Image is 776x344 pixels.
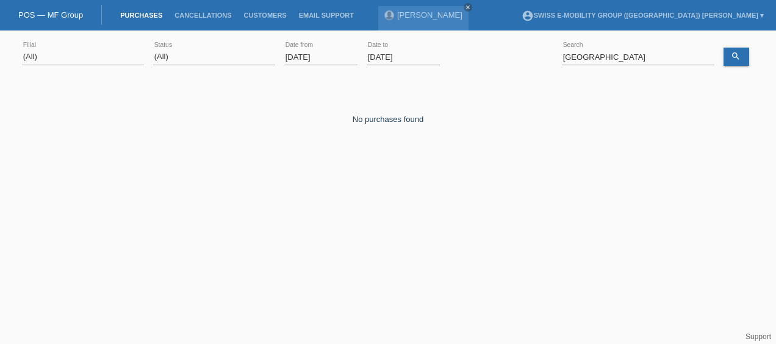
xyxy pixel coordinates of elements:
[168,12,237,19] a: Cancellations
[293,12,360,19] a: Email Support
[724,48,749,66] a: search
[731,51,741,61] i: search
[516,12,770,19] a: account_circleSwiss E-Mobility Group ([GEOGRAPHIC_DATA]) [PERSON_NAME] ▾
[238,12,293,19] a: Customers
[397,10,462,20] a: [PERSON_NAME]
[18,10,83,20] a: POS — MF Group
[465,4,471,10] i: close
[22,96,754,124] div: No purchases found
[114,12,168,19] a: Purchases
[464,3,472,12] a: close
[522,10,534,22] i: account_circle
[745,332,771,341] a: Support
